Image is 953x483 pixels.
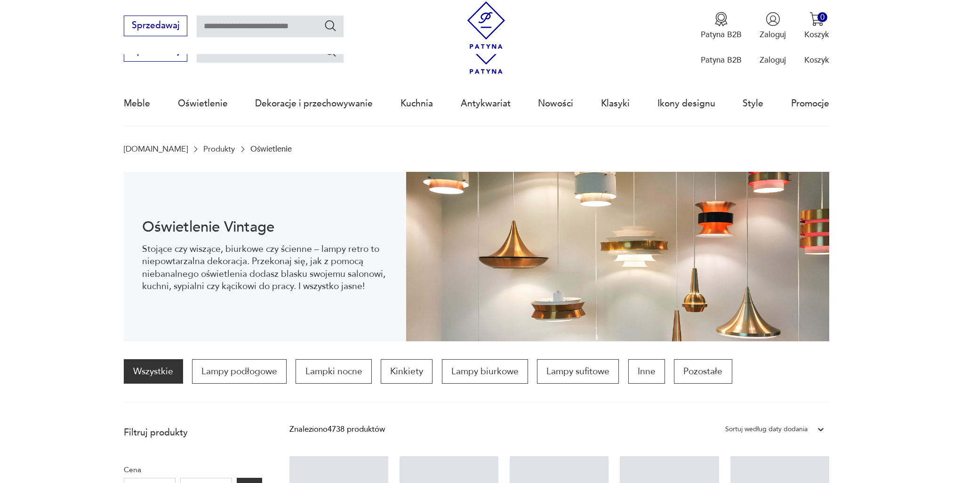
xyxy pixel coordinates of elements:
img: Ikonka użytkownika [766,12,780,26]
p: Zaloguj [760,29,786,40]
button: Patyna B2B [701,12,742,40]
a: Lampy sufitowe [537,359,619,384]
a: Sprzedawaj [124,48,187,56]
a: Lampy podłogowe [192,359,287,384]
button: Szukaj [324,19,337,32]
p: Stojące czy wiszące, biurkowe czy ścienne – lampy retro to niepowtarzalna dekoracja. Przekonaj si... [142,243,388,293]
h1: Oświetlenie Vintage [142,220,388,234]
p: Oświetlenie [250,145,292,153]
a: [DOMAIN_NAME] [124,145,188,153]
a: Nowości [538,82,573,125]
img: Ikona medalu [714,12,729,26]
button: Szukaj [324,44,337,58]
div: Sortuj według daty dodania [725,423,808,435]
a: Promocje [791,82,829,125]
a: Kuchnia [400,82,433,125]
a: Ikona medaluPatyna B2B [701,12,742,40]
div: 0 [817,12,827,22]
img: Oświetlenie [406,172,829,341]
a: Pozostałe [674,359,732,384]
div: Znaleziono 4738 produktów [289,423,385,435]
p: Zaloguj [760,55,786,65]
img: Patyna - sklep z meblami i dekoracjami vintage [463,1,510,49]
a: Inne [628,359,665,384]
a: Lampy biurkowe [442,359,528,384]
a: Produkty [203,145,235,153]
a: Ikony designu [657,82,715,125]
p: Koszyk [804,55,829,65]
p: Cena [124,464,262,476]
p: Patyna B2B [701,55,742,65]
a: Wszystkie [124,359,183,384]
a: Style [743,82,763,125]
button: Zaloguj [760,12,786,40]
p: Koszyk [804,29,829,40]
button: 0Koszyk [804,12,829,40]
p: Patyna B2B [701,29,742,40]
a: Sprzedawaj [124,23,187,30]
a: Lampki nocne [296,359,371,384]
a: Antykwariat [461,82,511,125]
img: Ikona koszyka [809,12,824,26]
a: Dekoracje i przechowywanie [255,82,373,125]
a: Meble [124,82,150,125]
p: Filtruj produkty [124,427,262,439]
button: Sprzedawaj [124,16,187,36]
a: Oświetlenie [178,82,228,125]
a: Kinkiety [381,359,432,384]
a: Klasyki [601,82,630,125]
